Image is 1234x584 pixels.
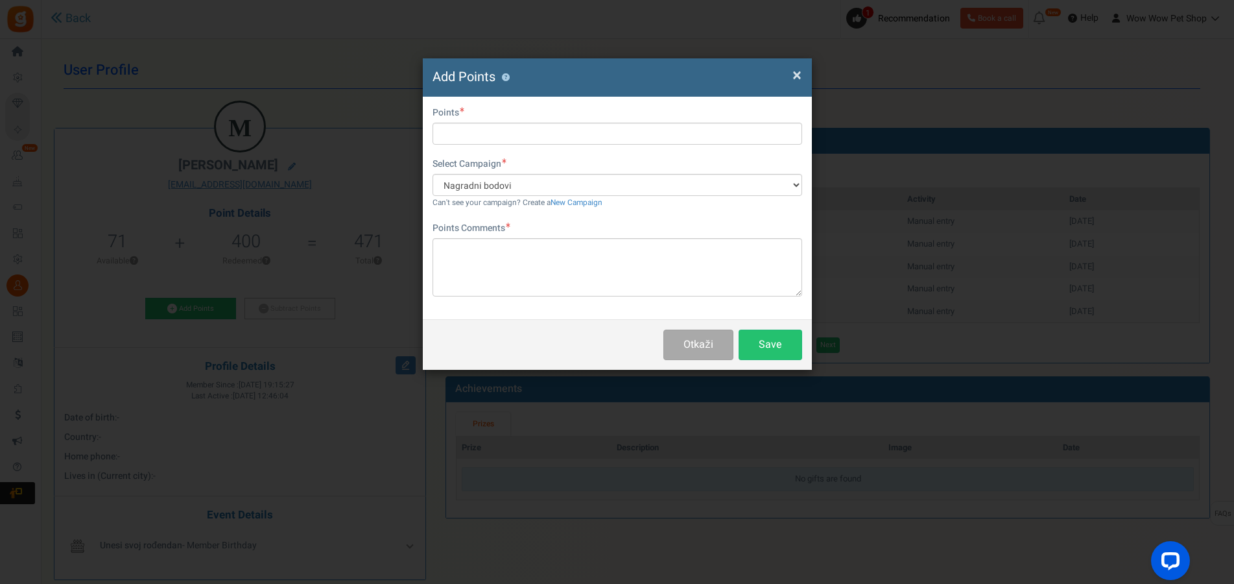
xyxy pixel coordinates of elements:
label: Points Comments [433,222,510,235]
label: Points [433,106,464,119]
label: Select Campaign [433,158,506,171]
button: Save [739,330,802,360]
button: Otkaži [663,330,733,360]
small: Can't see your campaign? Create a [433,197,602,208]
a: New Campaign [551,197,602,208]
span: Add Points [433,67,495,86]
span: × [792,63,801,88]
button: ? [502,73,510,82]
